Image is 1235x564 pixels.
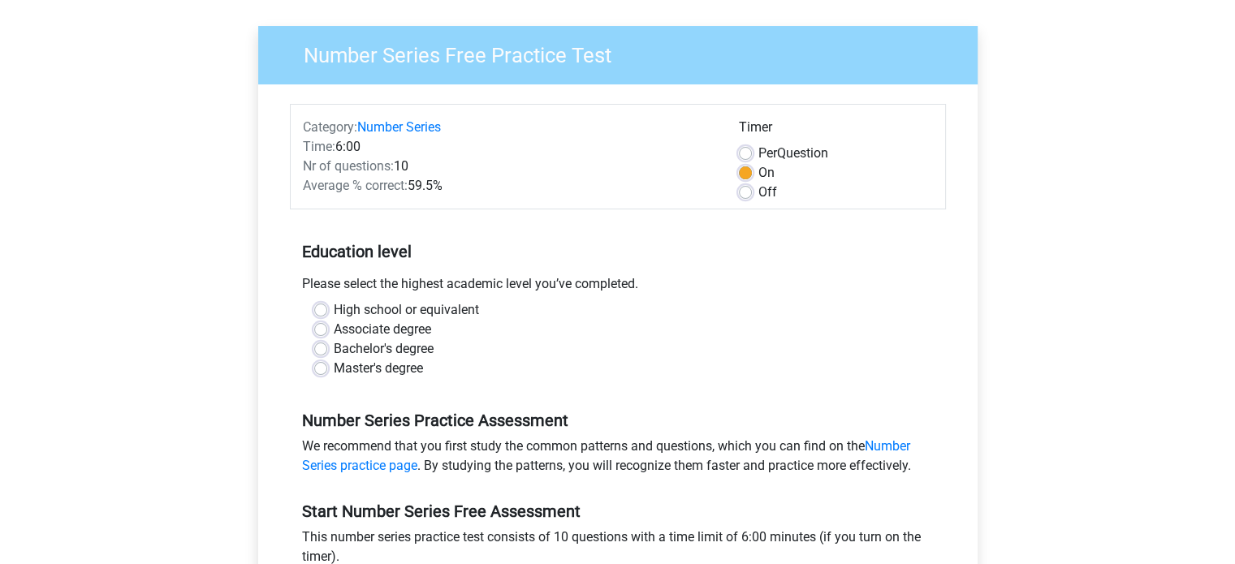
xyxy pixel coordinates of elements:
[291,176,727,196] div: 59.5%
[303,178,408,193] span: Average % correct:
[758,163,775,183] label: On
[302,438,910,473] a: Number Series practice page
[334,359,423,378] label: Master's degree
[284,37,965,68] h3: Number Series Free Practice Test
[303,158,394,174] span: Nr of questions:
[302,502,934,521] h5: Start Number Series Free Assessment
[291,157,727,176] div: 10
[334,339,434,359] label: Bachelor's degree
[290,437,946,482] div: We recommend that you first study the common patterns and questions, which you can find on the . ...
[291,137,727,157] div: 6:00
[302,411,934,430] h5: Number Series Practice Assessment
[303,119,357,135] span: Category:
[303,139,335,154] span: Time:
[302,235,934,268] h5: Education level
[758,145,777,161] span: Per
[334,320,431,339] label: Associate degree
[357,119,441,135] a: Number Series
[758,144,828,163] label: Question
[290,274,946,300] div: Please select the highest academic level you’ve completed.
[739,118,933,144] div: Timer
[758,183,777,202] label: Off
[334,300,479,320] label: High school or equivalent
